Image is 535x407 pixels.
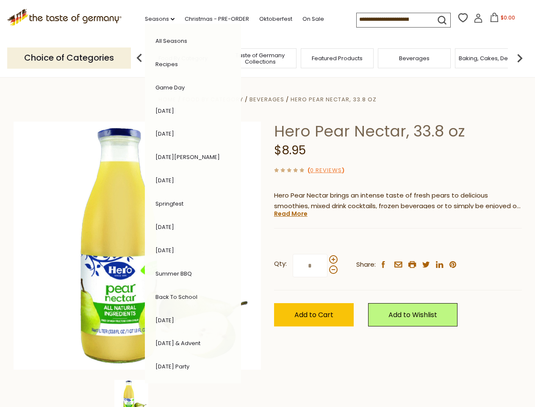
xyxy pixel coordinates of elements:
a: Game Day [155,84,185,92]
p: Hero Pear Nectar brings an intense taste of fresh pears to delicious smoothies, mixed drink cockt... [274,190,522,212]
button: Add to Cart [274,303,354,326]
span: Add to Cart [294,310,333,320]
strong: Qty: [274,259,287,269]
img: previous arrow [131,50,148,67]
span: ( ) [308,166,344,174]
a: [DATE] & Advent [155,339,200,347]
a: Christmas - PRE-ORDER [185,14,249,24]
img: next arrow [511,50,528,67]
a: Featured Products [312,55,363,61]
a: 0 Reviews [310,166,342,175]
button: $0.00 [485,13,521,25]
p: Choice of Categories [7,47,131,68]
a: [DATE][PERSON_NAME] [155,153,220,161]
a: Beverages [249,95,284,103]
a: [DATE] [155,130,174,138]
a: Read More [274,209,308,218]
a: [DATE] [155,316,174,324]
input: Qty: [293,254,327,277]
a: Seasons [145,14,175,24]
a: Recipes [155,60,178,68]
a: [DATE] [155,223,174,231]
a: [DATE] [155,176,174,184]
a: Hero Pear Nectar, 33.8 oz [291,95,377,103]
a: Springfest [155,200,183,208]
span: Share: [356,259,376,270]
a: Beverages [399,55,430,61]
a: On Sale [302,14,324,24]
a: Add to Wishlist [368,303,457,326]
a: [DATE] Party [155,362,189,371]
a: All Seasons [155,37,187,45]
a: Oktoberfest [259,14,292,24]
span: $8.95 [274,142,306,159]
span: $0.00 [501,14,515,21]
a: Taste of Germany Collections [226,52,294,65]
a: Baking, Cakes, Desserts [459,55,524,61]
a: Summer BBQ [155,270,192,278]
a: [DATE] [155,107,174,115]
img: Hero Pear Nectar, 33.8 oz [14,122,261,370]
a: [DATE] [155,246,174,254]
a: Back to School [155,293,197,301]
h1: Hero Pear Nectar, 33.8 oz [274,122,522,141]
